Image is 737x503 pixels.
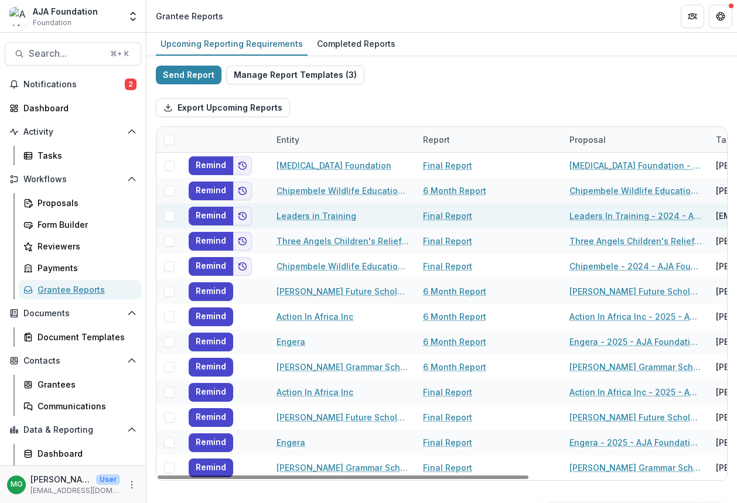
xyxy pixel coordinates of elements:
[33,5,98,18] div: AJA Foundation
[277,361,409,373] a: [PERSON_NAME] Grammar School Pathfinder Program
[233,257,252,276] button: Add to friends
[11,481,23,488] div: Mariluz Garcia
[189,333,233,351] button: Remind
[277,436,305,449] a: Engera
[189,257,233,276] button: Remind
[156,33,308,56] a: Upcoming Reporting Requirements
[562,127,709,152] div: Proposal
[233,207,252,225] button: Add to friends
[226,66,364,84] button: Manage Report Templates (3)
[423,436,472,449] a: Final Report
[33,18,71,28] span: Foundation
[189,182,233,200] button: Remind
[277,210,356,222] a: Leaders in Training
[277,336,305,348] a: Engera
[569,210,702,222] a: Leaders In Training - 2024 - AJA Foundation Grant Application
[5,75,141,94] button: Notifications2
[569,285,702,297] a: [PERSON_NAME] Future Scholars - 2025 - AJA Foundation Grant Application
[423,184,486,197] a: 6 Month Report
[423,336,486,348] a: 6 Month Report
[19,327,141,347] a: Document Templates
[23,102,132,114] div: Dashboard
[19,193,141,213] a: Proposals
[125,78,137,90] span: 2
[423,386,472,398] a: Final Report
[269,127,416,152] div: Entity
[569,235,702,247] a: Three Angels Children's Relief, Inc. - 2024 - AJA Foundation Grant Application
[416,127,562,152] div: Report
[189,458,233,477] button: Remind
[5,170,141,189] button: Open Workflows
[5,122,141,141] button: Open Activity
[19,237,141,256] a: Reviewers
[37,262,132,274] div: Payments
[156,35,308,52] div: Upcoming Reporting Requirements
[312,33,400,56] a: Completed Reports
[156,66,221,84] button: Send Report
[189,433,233,452] button: Remind
[277,184,409,197] a: Chipembele Wildlife Education Trust
[569,184,702,197] a: Chipembele Wildlife Education Trust - 2024 - AJA Foundation Discretionary Payment Form
[277,159,391,172] a: [MEDICAL_DATA] Foundation
[9,7,28,26] img: AJA Foundation
[96,474,120,485] p: User
[189,408,233,427] button: Remind
[569,386,702,398] a: Action In Africa Inc - 2025 - AJA Foundation Grant Application
[189,232,233,251] button: Remind
[233,156,252,175] button: Add to friends
[423,159,472,172] a: Final Report
[709,5,732,28] button: Get Help
[5,420,141,439] button: Open Data & Reporting
[569,336,702,348] a: Engera - 2025 - AJA Foundation Grant Application
[37,283,132,296] div: Grantee Reports
[19,280,141,299] a: Grantee Reports
[423,235,472,247] a: Final Report
[37,331,132,343] div: Document Templates
[19,444,141,463] a: Dashboard
[37,218,132,231] div: Form Builder
[569,310,702,323] a: Action In Africa Inc - 2025 - AJA Foundation Grant Application
[156,10,223,22] div: Grantee Reports
[23,425,122,435] span: Data & Reporting
[37,447,132,460] div: Dashboard
[19,396,141,416] a: Communications
[423,461,472,474] a: Final Report
[37,149,132,162] div: Tasks
[277,235,409,247] a: Three Angels Children's Relief, Inc.
[423,310,486,323] a: 6 Month Report
[277,386,353,398] a: Action In Africa Inc
[37,400,132,412] div: Communications
[423,361,486,373] a: 6 Month Report
[189,383,233,402] button: Remind
[23,174,122,184] span: Workflows
[423,210,472,222] a: Final Report
[125,5,141,28] button: Open entity switcher
[23,356,122,366] span: Contacts
[108,47,131,60] div: ⌘ + K
[125,478,139,492] button: More
[30,485,120,496] p: [EMAIL_ADDRESS][DOMAIN_NAME]
[37,197,132,209] div: Proposals
[569,260,702,272] a: Chipembele - 2024 - AJA Foundation Grant Application
[29,48,103,59] span: Search...
[277,411,409,423] a: [PERSON_NAME] Future Scholars
[277,260,409,272] a: Chipembele Wildlife Education Trust
[5,98,141,118] a: Dashboard
[681,5,704,28] button: Partners
[423,411,472,423] a: Final Report
[5,351,141,370] button: Open Contacts
[156,98,290,117] button: Export Upcoming Reports
[189,307,233,326] button: Remind
[277,310,353,323] a: Action In Africa Inc
[569,411,702,423] a: [PERSON_NAME] Future Scholars - 2025 - AJA Foundation Grant Application
[569,361,702,373] a: [PERSON_NAME] Grammar School Pathfinder Program - 2025 - AJA Foundation Grant Application
[189,207,233,225] button: Remind
[5,304,141,323] button: Open Documents
[569,436,702,449] a: Engera - 2025 - AJA Foundation Grant Application
[423,260,472,272] a: Final Report
[562,134,613,146] div: Proposal
[30,473,91,485] p: [PERSON_NAME]
[19,258,141,278] a: Payments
